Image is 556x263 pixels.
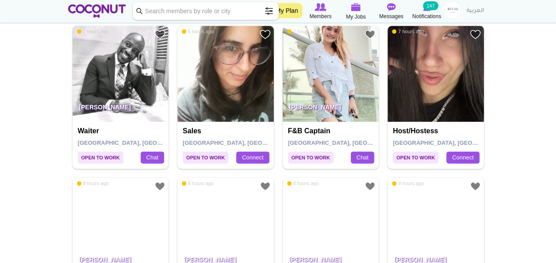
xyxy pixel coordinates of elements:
span: Open to Work [78,151,123,163]
img: Browse Members [314,3,326,11]
a: Add to Favourites [470,181,481,192]
span: Members [309,12,331,21]
span: Open to Work [183,151,228,163]
a: Notifications Notifications 147 [409,2,445,21]
a: Connect [446,151,479,164]
a: Add to Favourites [154,181,165,192]
span: 5 hours ago [182,28,214,35]
h4: Host/Hostess [393,127,481,135]
span: 7 hours ago [392,28,424,35]
span: 2 hours ago [77,28,109,35]
span: Messages [379,12,403,21]
h4: Sales [183,127,271,135]
span: 8 hours ago [287,180,319,186]
a: Add to Favourites [260,181,271,192]
h4: Waiter [78,127,166,135]
a: العربية [462,2,488,20]
span: 8 hours ago [77,180,109,186]
a: My Jobs My Jobs [338,2,374,21]
span: [GEOGRAPHIC_DATA], [GEOGRAPHIC_DATA] [393,139,519,146]
span: Notifications [412,12,441,21]
a: Add to Favourites [364,181,376,192]
span: Open to Work [393,151,438,163]
a: Add to Favourites [260,29,271,40]
a: Browse Members Members [303,2,338,21]
a: Messages Messages [374,2,409,21]
h4: F&B captain [288,127,376,135]
span: Open to Work [288,151,334,163]
a: Chat [141,151,164,164]
span: 8 hours ago [182,180,214,186]
a: Add to Favourites [470,29,481,40]
span: [GEOGRAPHIC_DATA], [GEOGRAPHIC_DATA] [288,139,414,146]
a: Connect [236,151,269,164]
input: Search members by role or city [133,2,279,20]
span: [GEOGRAPHIC_DATA], [GEOGRAPHIC_DATA] [78,139,204,146]
p: [PERSON_NAME] [73,97,169,122]
p: [PERSON_NAME] [283,97,379,122]
img: Home [68,4,126,18]
img: Notifications [423,3,430,11]
span: [GEOGRAPHIC_DATA], [GEOGRAPHIC_DATA] [183,139,309,146]
span: 7 hours ago [287,28,319,35]
a: Add to Favourites [154,29,165,40]
span: My Jobs [346,12,366,21]
img: Messages [387,3,396,11]
a: Chat [351,151,374,164]
a: Add to Favourites [364,29,376,40]
a: My Plan [271,3,303,18]
span: 9 hours ago [392,180,424,186]
small: 147 [423,1,438,10]
img: My Jobs [351,3,361,11]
